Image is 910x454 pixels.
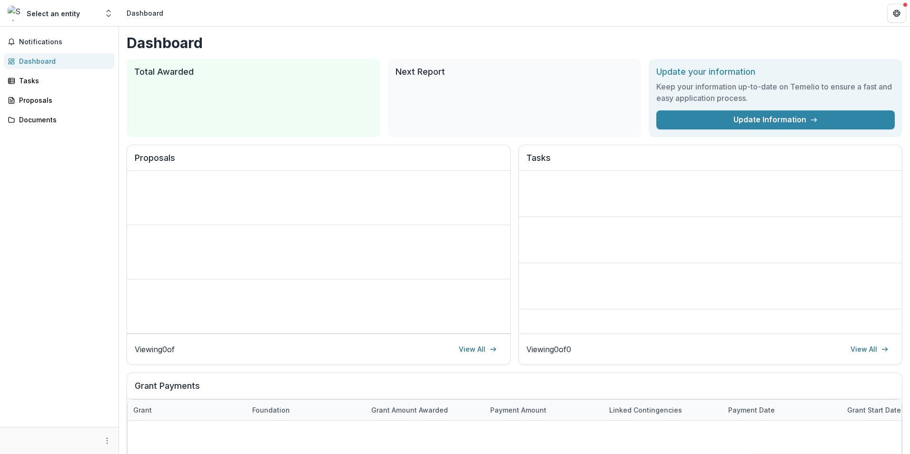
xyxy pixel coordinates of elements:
button: Open entity switcher [102,4,115,23]
div: Dashboard [19,56,107,66]
h1: Dashboard [127,34,902,51]
a: Proposals [4,92,115,108]
button: Get Help [887,4,906,23]
h2: Tasks [526,153,894,171]
span: Notifications [19,38,111,46]
button: Notifications [4,34,115,49]
p: Viewing 0 of [135,344,175,355]
h2: Update your information [656,67,895,77]
a: View All [845,342,894,357]
h2: Total Awarded [134,67,373,77]
div: Select an entity [27,9,80,19]
img: Select an entity [8,6,23,21]
h2: Next Report [396,67,634,77]
a: Documents [4,112,115,128]
p: Viewing 0 of 0 [526,344,571,355]
div: Proposals [19,95,107,105]
div: Documents [19,115,107,125]
h2: Proposals [135,153,503,171]
button: More [101,435,113,446]
a: Tasks [4,73,115,89]
h3: Keep your information up-to-date on Temelio to ensure a fast and easy application process. [656,81,895,104]
h2: Grant Payments [135,381,894,399]
div: Dashboard [127,8,163,18]
a: Update Information [656,110,895,129]
a: View All [453,342,503,357]
a: Dashboard [4,53,115,69]
nav: breadcrumb [123,6,167,20]
div: Tasks [19,76,107,86]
